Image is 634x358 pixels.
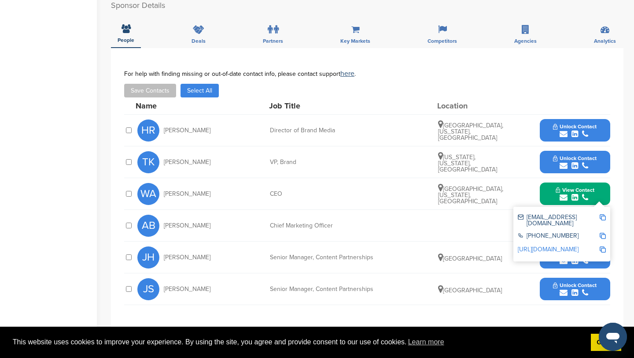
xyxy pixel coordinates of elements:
span: Analytics [594,38,616,44]
a: learn more about cookies [407,336,446,349]
span: [GEOGRAPHIC_DATA], [US_STATE], [GEOGRAPHIC_DATA] [438,185,503,205]
div: For help with finding missing or out-of-date contact info, please contact support . [124,70,610,77]
img: Copy [600,214,606,220]
button: Save Contacts [124,84,176,97]
span: Unlock Contact [553,123,597,130]
span: Competitors [428,38,457,44]
span: Unlock Contact [553,155,597,161]
div: Job Title [269,102,401,110]
span: JS [137,278,159,300]
span: [GEOGRAPHIC_DATA] [438,255,502,262]
span: [US_STATE], [US_STATE], [GEOGRAPHIC_DATA] [438,153,497,173]
span: AB [137,215,159,237]
div: Senior Manager, Content Partnerships [270,254,402,261]
div: Senior Manager, Content Partnerships [270,286,402,292]
a: here [340,69,354,78]
div: VP, Brand [270,159,402,165]
img: Copy [600,246,606,253]
iframe: Button to launch messaging window [599,323,627,351]
div: Name [136,102,232,110]
button: Unlock Contact [542,117,607,144]
div: [PHONE_NUMBER] [518,233,599,240]
div: Chief Marketing Officer [270,223,402,229]
span: Agencies [514,38,537,44]
span: [GEOGRAPHIC_DATA], [US_STATE], [GEOGRAPHIC_DATA] [438,122,503,142]
span: [PERSON_NAME] [164,127,210,134]
span: [PERSON_NAME] [164,191,210,197]
div: Location [437,102,503,110]
span: HR [137,119,159,142]
span: View Contact [556,187,594,193]
div: [EMAIL_ADDRESS][DOMAIN_NAME] [518,214,599,227]
span: Key Markets [340,38,370,44]
span: [PERSON_NAME] [164,223,210,229]
a: dismiss cookie message [591,334,621,351]
span: [PERSON_NAME] [164,286,210,292]
span: [PERSON_NAME] [164,159,210,165]
button: Select All [181,84,219,97]
div: Director of Brand Media [270,127,402,134]
button: Unlock Contact [542,149,607,175]
span: Unlock Contact [553,282,597,288]
button: Unlock Contact [542,276,607,302]
span: Partners [263,38,283,44]
button: View Contact [545,181,605,207]
span: TK [137,151,159,173]
span: JH [137,246,159,268]
div: CEO [270,191,402,197]
span: [GEOGRAPHIC_DATA] [438,287,502,294]
a: [URL][DOMAIN_NAME] [518,246,579,253]
span: Deals [192,38,206,44]
span: This website uses cookies to improve your experience. By using the site, you agree and provide co... [13,336,584,349]
span: WA [137,183,159,205]
span: [PERSON_NAME] [164,254,210,261]
img: Copy [600,233,606,239]
span: People [118,37,134,43]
